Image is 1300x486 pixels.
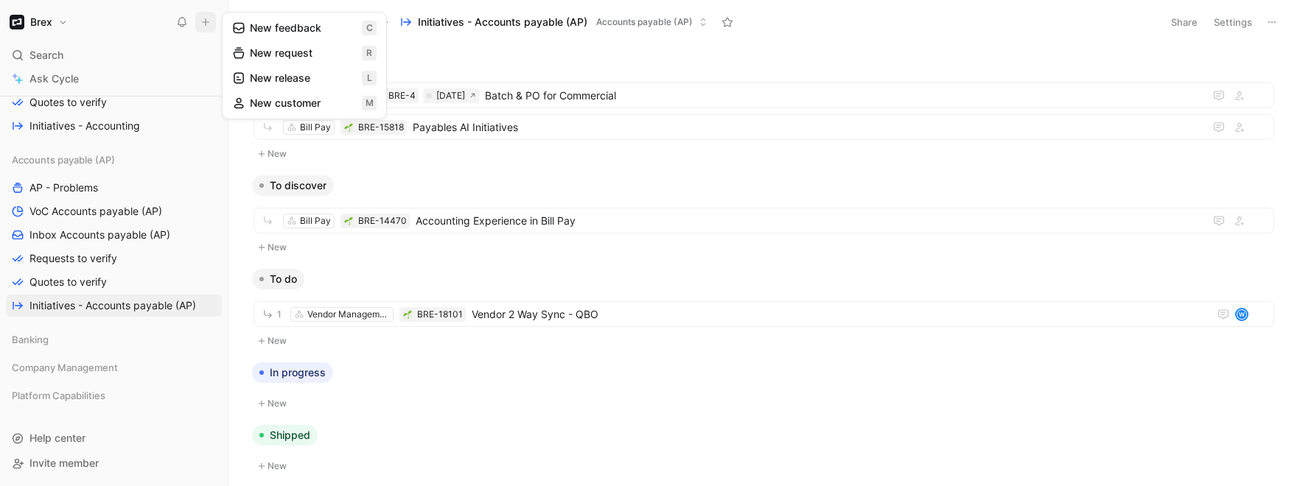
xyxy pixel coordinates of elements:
a: Requests to verify [6,247,222,270]
button: New customerm [226,91,383,116]
a: VoC Accounts payable (AP) [6,200,222,222]
div: Bill Pay [300,214,331,228]
a: Initiatives - Accounts payable (AP) [6,295,222,317]
span: Ask Cycle [29,70,79,88]
button: Settings [1207,12,1259,32]
img: 🌱 [403,310,412,319]
span: Requests to verify [29,251,117,266]
span: AP - Problems [29,180,98,195]
button: 1 [259,305,284,323]
button: 🌱 [402,309,413,320]
button: Shipped [252,425,318,445]
div: To doNew [246,269,1282,351]
span: Accounts payable (AP) [12,152,115,167]
button: To do [252,269,304,289]
a: Bill Pay🌱BRE-14470Accounting Experience in Bill Pay [254,208,1274,233]
div: Search [6,44,222,66]
span: Initiatives - Accounts payable (AP) [29,298,196,313]
button: Initiatives - Accounts payable (AP)Accounts payable (AP) [394,11,714,33]
span: To discover [270,178,326,193]
div: In progressNew [246,362,1282,413]
button: BrexBrex [6,12,71,32]
div: ShippedNew [246,425,1282,476]
button: New [252,145,1276,163]
span: Help center [29,432,85,444]
span: Inbox Accounts payable (AP) [29,228,170,242]
span: VoC Accounts payable (AP) [29,204,162,219]
div: Accounts payable (AP)AP - ProblemsVoC Accounts payable (AP)Inbox Accounts payable (AP)Requests to... [6,149,222,317]
button: New [252,457,1276,475]
div: Vendor Management [307,307,390,322]
img: 🌱 [344,216,353,225]
div: BRE-14470 [358,214,407,228]
h1: Brex [30,15,52,29]
div: To prioritizeNew [246,50,1282,163]
div: W [1237,309,1247,320]
span: Initiatives - Accounts payable (AP) [418,15,587,29]
button: New feedbackc [226,15,383,40]
a: Initiatives - Accounting [6,115,222,137]
a: 1Vendor Management🌱BRE-18101Vendor 2 Way Sync - QBOW [254,301,1274,327]
span: Platform Capabilities [12,388,105,403]
span: Quotes to verify [29,95,107,110]
div: Platform Capabilities [6,384,222,406]
span: In progress [270,365,326,380]
div: Company Management [6,356,222,378]
span: Accounts payable (AP) [596,15,693,29]
span: Vendor 2 Way Sync - QBO [472,306,1203,323]
div: BRE-15818 [358,120,404,135]
a: Quotes to verify [6,271,222,293]
button: In progress [252,362,333,383]
a: AP - Problems [6,177,222,199]
a: Inbox Accounts payable (AP) [6,224,222,246]
button: To discover [252,175,334,196]
button: Views [335,11,379,33]
button: New [252,239,1276,256]
button: New [252,395,1276,412]
button: 🌱 [343,122,354,133]
div: Banking [6,328,222,351]
span: Initiatives - Accounting [29,119,140,133]
a: 2Procurement🌱BRE-4[DATE]Batch & PO for Commercial [254,82,1274,108]
span: Search [29,46,63,64]
span: Batch & PO for Commercial [485,87,1198,105]
div: Banking [6,328,222,355]
div: [DATE] [436,88,465,103]
button: New [252,332,1276,350]
img: 🌱 [344,123,353,132]
span: Banking [12,332,49,347]
div: BRE-4 [388,88,416,103]
span: Company Management [12,360,118,375]
span: l [362,71,377,85]
div: BRE-18101 [417,307,463,322]
div: Accounts payable (AP) [6,149,222,171]
button: Requests [246,11,321,33]
a: Quotes to verify [6,91,222,113]
img: Brex [10,15,24,29]
span: Payables AI Initiatives [413,119,1198,136]
span: To do [270,272,297,286]
span: c [362,21,377,35]
span: r [362,46,377,60]
div: Company Management [6,356,222,383]
button: 🌱 [343,216,354,226]
span: Accounting Experience in Bill Pay [416,212,1198,230]
a: Ask Cycle [6,68,222,90]
span: Shipped [270,428,310,443]
span: m [362,96,377,110]
div: Platform Capabilities [6,384,222,411]
div: Help center [6,427,222,449]
button: Share [1164,12,1204,32]
span: Quotes to verify [29,275,107,289]
div: Invite member [6,452,222,474]
a: Bill Pay🌱BRE-15818Payables AI Initiatives [254,114,1274,140]
div: Bill Pay [300,120,331,135]
span: 1 [277,310,282,319]
span: Invite member [29,457,99,469]
button: New requestr [226,40,383,66]
button: New releasel [226,66,383,91]
div: To discoverNew [246,175,1282,257]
